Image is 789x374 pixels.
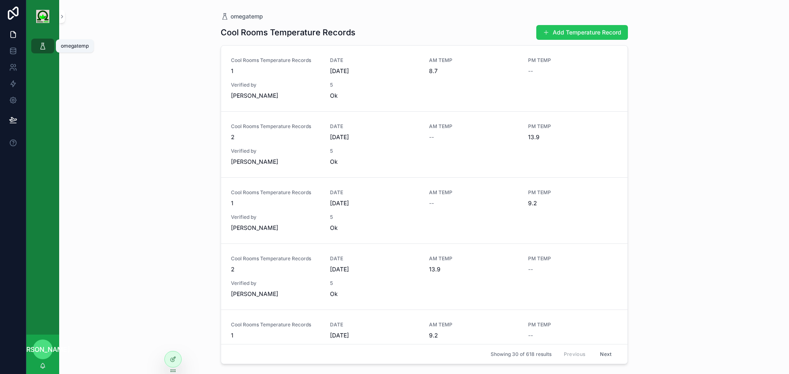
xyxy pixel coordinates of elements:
[330,57,419,64] span: DATE
[528,123,617,130] span: PM TEMP
[429,321,518,328] span: AM TEMP
[528,57,617,64] span: PM TEMP
[528,331,533,340] span: --
[330,255,419,262] span: DATE
[231,189,320,196] span: Cool Rooms Temperature Records
[330,67,419,75] span: [DATE]
[330,92,419,100] span: Ok
[231,331,320,340] span: 1
[491,351,551,358] span: Showing 30 of 618 results
[231,290,320,298] span: [PERSON_NAME]
[330,280,419,287] span: 5
[429,133,434,141] span: --
[231,12,263,21] span: omegatemp
[536,25,628,40] button: Add Temperature Record
[429,255,518,262] span: AM TEMP
[429,123,518,130] span: AM TEMP
[528,265,533,273] span: --
[231,82,320,88] span: Verified by
[528,189,617,196] span: PM TEMP
[231,148,320,154] span: Verified by
[231,199,320,207] span: 1
[330,133,419,141] span: [DATE]
[231,255,320,262] span: Cool Rooms Temperature Records
[231,280,320,287] span: Verified by
[330,82,419,88] span: 5
[61,43,89,49] div: omegatemp
[231,133,320,141] span: 2
[429,189,518,196] span: AM TEMP
[528,255,617,262] span: PM TEMP
[429,199,434,207] span: --
[330,158,419,166] span: Ok
[231,265,320,273] span: 2
[330,189,419,196] span: DATE
[330,331,419,340] span: [DATE]
[429,331,518,340] span: 9.2
[36,10,49,23] img: App logo
[528,133,617,141] span: 13.9
[330,224,419,232] span: Ok
[429,67,518,75] span: 8.7
[231,67,320,75] span: 1
[221,111,628,177] a: Cool Rooms Temperature Records2DATE[DATE]AM TEMP--PM TEMP13.9Verified by[PERSON_NAME]5Ok
[231,214,320,220] span: Verified by
[594,348,617,360] button: Next
[231,123,320,130] span: Cool Rooms Temperature Records
[221,177,628,243] a: Cool Rooms Temperature Records1DATE[DATE]AM TEMP--PM TEMP9.2Verified by[PERSON_NAME]5Ok
[231,224,320,232] span: [PERSON_NAME]
[221,46,628,111] a: Cool Rooms Temperature Records1DATE[DATE]AM TEMP8.7PM TEMP--Verified by[PERSON_NAME]5Ok
[231,57,320,64] span: Cool Rooms Temperature Records
[221,12,263,21] a: omegatemp
[330,199,419,207] span: [DATE]
[330,265,419,273] span: [DATE]
[330,321,419,328] span: DATE
[330,214,419,220] span: 5
[231,158,320,166] span: [PERSON_NAME]
[231,321,320,328] span: Cool Rooms Temperature Records
[16,344,70,354] span: [PERSON_NAME]
[221,27,355,38] h1: Cool Rooms Temperature Records
[330,148,419,154] span: 5
[429,57,518,64] span: AM TEMP
[330,123,419,130] span: DATE
[26,33,59,64] div: scrollable content
[330,290,419,298] span: Ok
[221,243,628,310] a: Cool Rooms Temperature Records2DATE[DATE]AM TEMP13.9PM TEMP--Verified by[PERSON_NAME]5Ok
[429,265,518,273] span: 13.9
[528,199,617,207] span: 9.2
[528,321,617,328] span: PM TEMP
[528,67,533,75] span: --
[231,92,320,100] span: [PERSON_NAME]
